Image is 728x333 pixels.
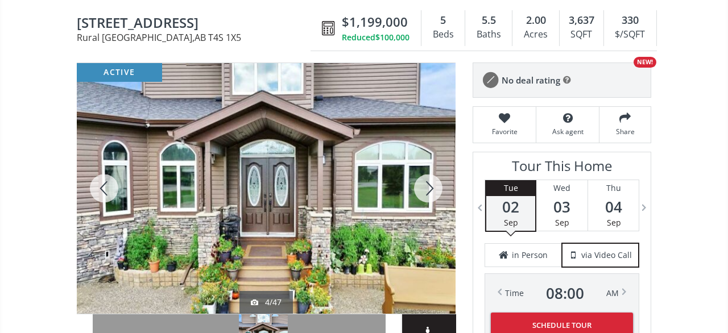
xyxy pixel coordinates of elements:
span: Sep [504,217,518,228]
div: $/SQFT [610,26,651,43]
div: 2.00 [518,13,553,28]
div: Acres [518,26,553,43]
span: Rural [GEOGRAPHIC_DATA] , AB T4S 1X5 [77,33,316,42]
span: Share [605,127,645,136]
div: 5 [427,13,459,28]
span: Sep [555,217,569,228]
span: 27240 Township Road 392 #242 [77,15,316,33]
div: Time AM [505,285,619,301]
span: Sep [607,217,621,228]
span: 08 : 00 [546,285,584,301]
div: Tue [486,180,535,196]
div: Thu [588,180,639,196]
span: Favorite [479,127,530,136]
div: Baths [471,26,506,43]
img: rating icon [479,69,502,91]
span: 03 [536,199,587,215]
h3: Tour This Home [485,158,639,180]
div: 330 [610,13,651,28]
span: in Person [512,249,548,261]
div: Beds [427,26,459,43]
span: 3,637 [569,13,594,28]
div: active [77,63,162,82]
span: via Video Call [581,249,632,261]
div: 5.5 [471,13,506,28]
span: $1,199,000 [342,13,408,31]
div: Wed [536,180,587,196]
div: SQFT [565,26,598,43]
div: Reduced [342,32,409,43]
span: No deal rating [502,74,560,86]
span: $100,000 [375,32,409,43]
span: 04 [588,199,639,215]
span: 02 [486,199,535,215]
div: NEW! [634,57,656,68]
div: 27240 Township Road 392 #242 Rural Red Deer County, AB T4S 1X5 - Photo 4 of 47 [77,63,456,314]
span: Ask agent [542,127,593,136]
div: 4/47 [251,297,282,308]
